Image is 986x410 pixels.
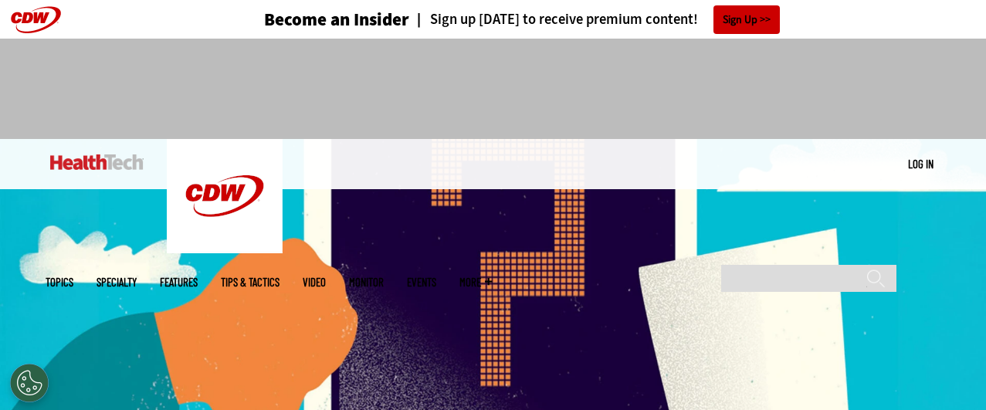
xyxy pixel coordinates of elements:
a: Events [407,276,436,288]
span: Specialty [97,276,137,288]
a: Sign up [DATE] to receive premium content! [409,12,698,27]
a: Sign Up [713,5,780,34]
button: Open Preferences [10,364,49,402]
a: MonITor [349,276,384,288]
a: Log in [908,157,933,171]
iframe: advertisement [212,54,774,124]
img: Home [167,139,283,253]
h3: Become an Insider [264,11,409,29]
a: Tips & Tactics [221,276,280,288]
span: More [459,276,492,288]
a: CDW [167,241,283,257]
div: User menu [908,156,933,172]
a: Video [303,276,326,288]
a: Become an Insider [206,11,409,29]
span: Topics [46,276,73,288]
a: Features [160,276,198,288]
div: Cookies Settings [10,364,49,402]
img: Home [50,154,144,170]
